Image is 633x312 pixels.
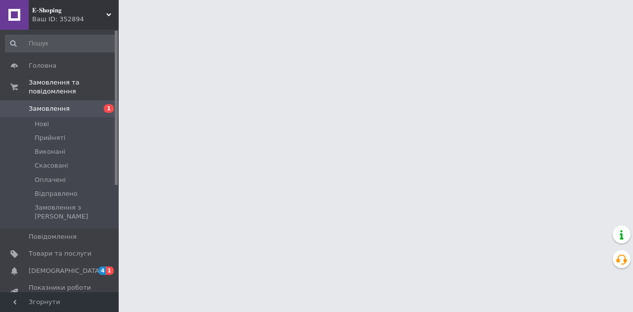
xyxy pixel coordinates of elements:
span: Товари та послуги [29,249,91,258]
input: Пошук [5,35,117,52]
span: Замовлення та повідомлення [29,78,119,96]
span: 4 [98,267,106,275]
span: Замовлення з [PERSON_NAME] [35,203,116,221]
span: Головна [29,61,56,70]
span: Повідомлення [29,232,77,241]
span: Прийняті [35,134,65,142]
div: Ваш ID: 352894 [32,15,119,24]
span: Нові [35,120,49,129]
span: Показники роботи компанії [29,283,91,301]
span: Скасовані [35,161,68,170]
span: 1 [104,104,114,113]
span: Замовлення [29,104,70,113]
span: 1 [106,267,114,275]
span: [DEMOGRAPHIC_DATA] [29,267,102,275]
span: Bідправлено [35,189,78,198]
span: Оплачені [35,176,66,184]
span: 𝐄-𝐒𝐡𝐨𝐩𝐢𝐧𝐠 [32,6,106,15]
span: Виконані [35,147,65,156]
